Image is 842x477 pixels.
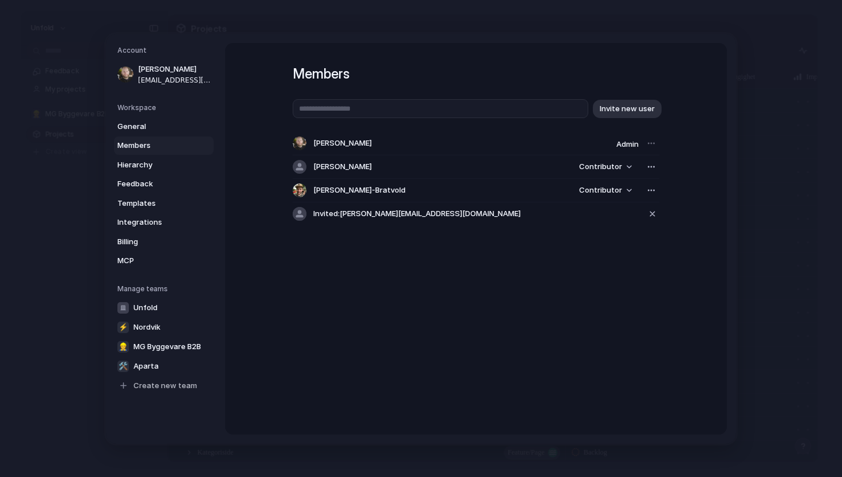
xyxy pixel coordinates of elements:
span: Members [117,140,191,151]
span: Unfold [133,302,158,313]
span: Contributor [579,185,622,196]
span: Billing [117,236,191,247]
div: ⚡ [117,321,129,333]
span: Invite new user [600,103,655,114]
h5: Account [117,45,214,56]
span: [EMAIL_ADDRESS][DOMAIN_NAME] [138,75,211,85]
span: Invited: [PERSON_NAME][EMAIL_ADDRESS][DOMAIN_NAME] [313,208,521,220]
span: Admin [616,139,639,148]
span: Create new team [133,380,197,391]
a: Templates [114,194,214,212]
span: Hierarchy [117,159,191,170]
div: 🛠️ [117,360,129,372]
span: Templates [117,197,191,209]
span: Integrations [117,217,191,228]
span: [PERSON_NAME] [313,138,372,149]
h5: Manage teams [117,283,214,294]
span: Contributor [579,161,622,173]
a: Unfold [114,298,214,316]
div: 👷 [117,341,129,352]
a: Billing [114,232,214,251]
a: ⚡Nordvik [114,318,214,336]
h1: Members [293,64,659,84]
span: Aparta [133,360,159,372]
a: 🛠️Aparta [114,357,214,375]
span: [PERSON_NAME]-Bratvold [313,185,406,196]
a: MCP [114,252,214,270]
a: General [114,117,214,135]
span: Feedback [117,178,191,190]
a: [PERSON_NAME][EMAIL_ADDRESS][DOMAIN_NAME] [114,60,214,89]
a: 👷MG Byggevare B2B [114,337,214,355]
button: Contributor [572,159,639,175]
span: MCP [117,255,191,267]
button: Invite new user [593,99,662,118]
span: [PERSON_NAME] [313,161,372,173]
span: [PERSON_NAME] [138,64,211,75]
span: MG Byggevare B2B [133,341,201,352]
button: Contributor [572,182,639,198]
a: Integrations [114,213,214,232]
a: Feedback [114,175,214,193]
a: Create new team [114,376,214,394]
span: Nordvik [133,321,160,333]
a: Members [114,136,214,155]
h5: Workspace [117,102,214,112]
span: General [117,120,191,132]
a: Hierarchy [114,155,214,174]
